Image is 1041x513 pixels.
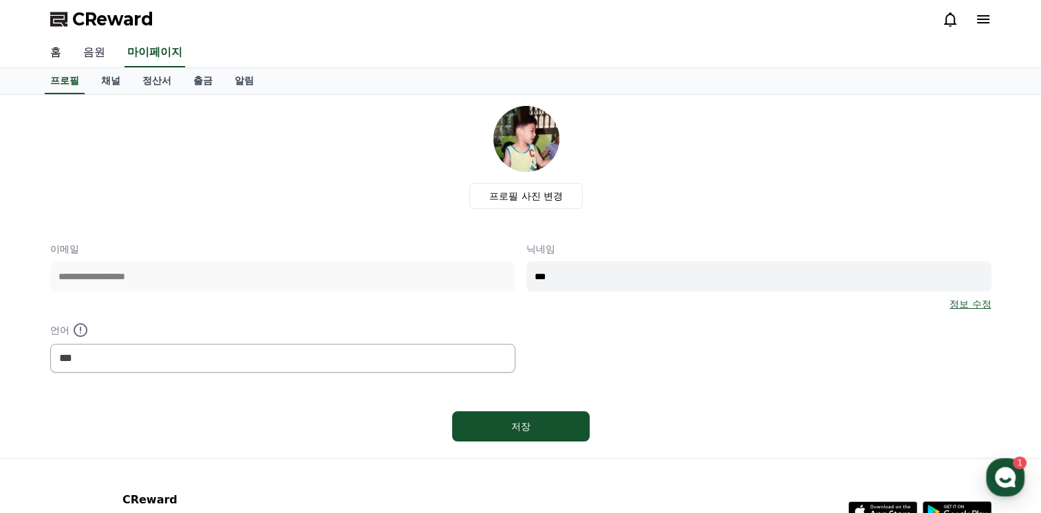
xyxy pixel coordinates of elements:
[469,183,583,209] label: 프로필 사진 변경
[131,68,182,94] a: 정산서
[122,492,290,508] p: CReward
[50,8,153,30] a: CReward
[72,39,116,67] a: 음원
[4,399,91,433] a: 홈
[949,297,991,311] a: 정보 수정
[526,242,991,256] p: 닉네임
[126,420,142,431] span: 대화
[39,39,72,67] a: 홈
[140,398,144,409] span: 1
[50,242,515,256] p: 이메일
[91,399,178,433] a: 1대화
[224,68,265,94] a: 알림
[480,419,562,433] div: 저장
[125,39,185,67] a: 마이페이지
[493,106,559,172] img: profile_image
[452,411,590,441] button: 저장
[43,419,52,430] span: 홈
[45,68,85,94] a: 프로필
[178,399,264,433] a: 설정
[72,8,153,30] span: CReward
[182,68,224,94] a: 출금
[90,68,131,94] a: 채널
[50,322,515,338] p: 언어
[213,419,229,430] span: 설정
